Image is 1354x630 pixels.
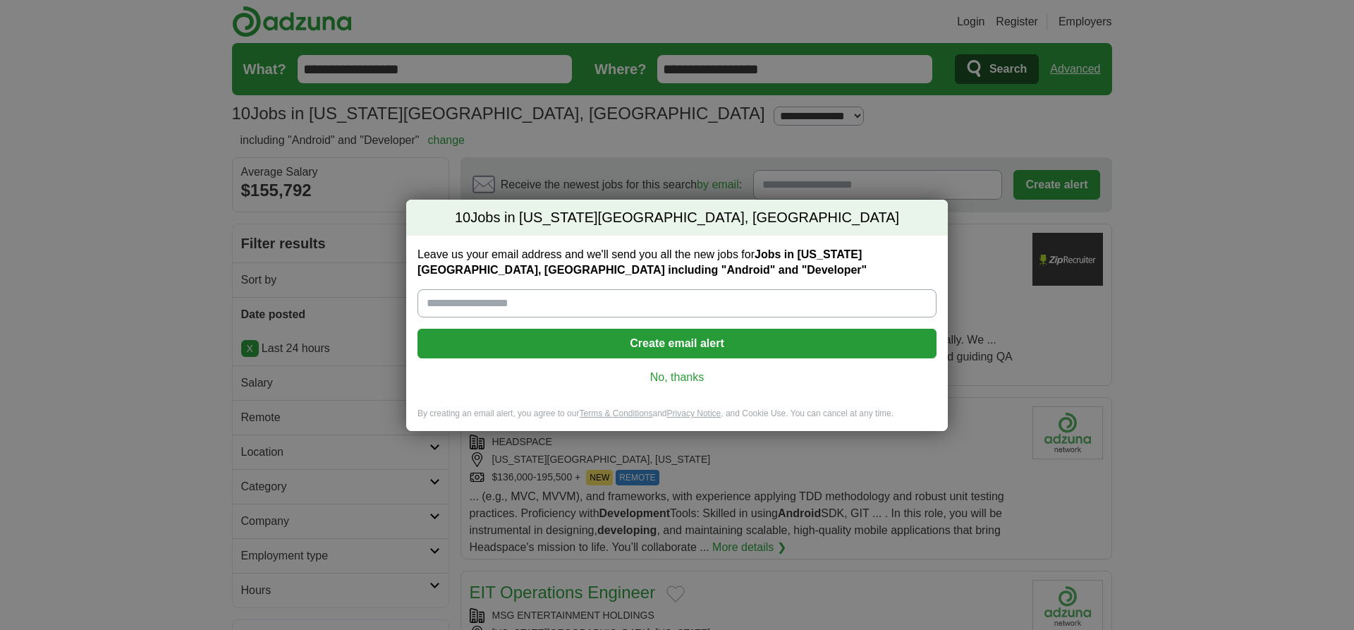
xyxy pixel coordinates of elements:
[667,408,721,418] a: Privacy Notice
[579,408,652,418] a: Terms & Conditions
[417,247,937,278] label: Leave us your email address and we'll send you all the new jobs for
[406,200,948,236] h2: Jobs in [US_STATE][GEOGRAPHIC_DATA], [GEOGRAPHIC_DATA]
[455,208,470,228] span: 10
[429,370,925,385] a: No, thanks
[406,408,948,431] div: By creating an email alert, you agree to our and , and Cookie Use. You can cancel at any time.
[417,329,937,358] button: Create email alert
